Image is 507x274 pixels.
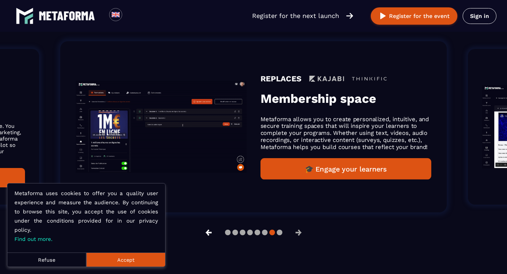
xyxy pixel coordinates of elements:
[371,7,457,25] button: Register for the event
[122,8,139,24] div: Search for option
[463,8,496,24] a: Sign in
[309,76,344,82] img: icon
[39,11,95,20] img: logo
[7,253,86,267] button: Refuse
[14,189,158,244] p: Metaforma uses cookies to offer you a quality user experience and measure the audience. By contin...
[261,74,302,83] h4: REPLACES
[16,7,33,25] img: logo
[346,12,353,20] img: arrow-right
[289,224,308,241] button: →
[252,11,339,21] p: Register for the next launch
[86,253,165,267] button: Accept
[14,236,52,242] a: Find out more.
[378,12,387,20] img: play
[261,91,431,106] h3: Membership space
[76,81,246,173] img: gif
[261,116,431,150] p: Metaforma allows you to create personalized, intuitive, and secure training spaces that will insp...
[128,12,133,20] input: Search for option
[261,158,431,180] button: 🎓 Engage your learners
[352,76,387,82] img: icon
[111,10,120,19] img: en
[200,224,218,241] button: ←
